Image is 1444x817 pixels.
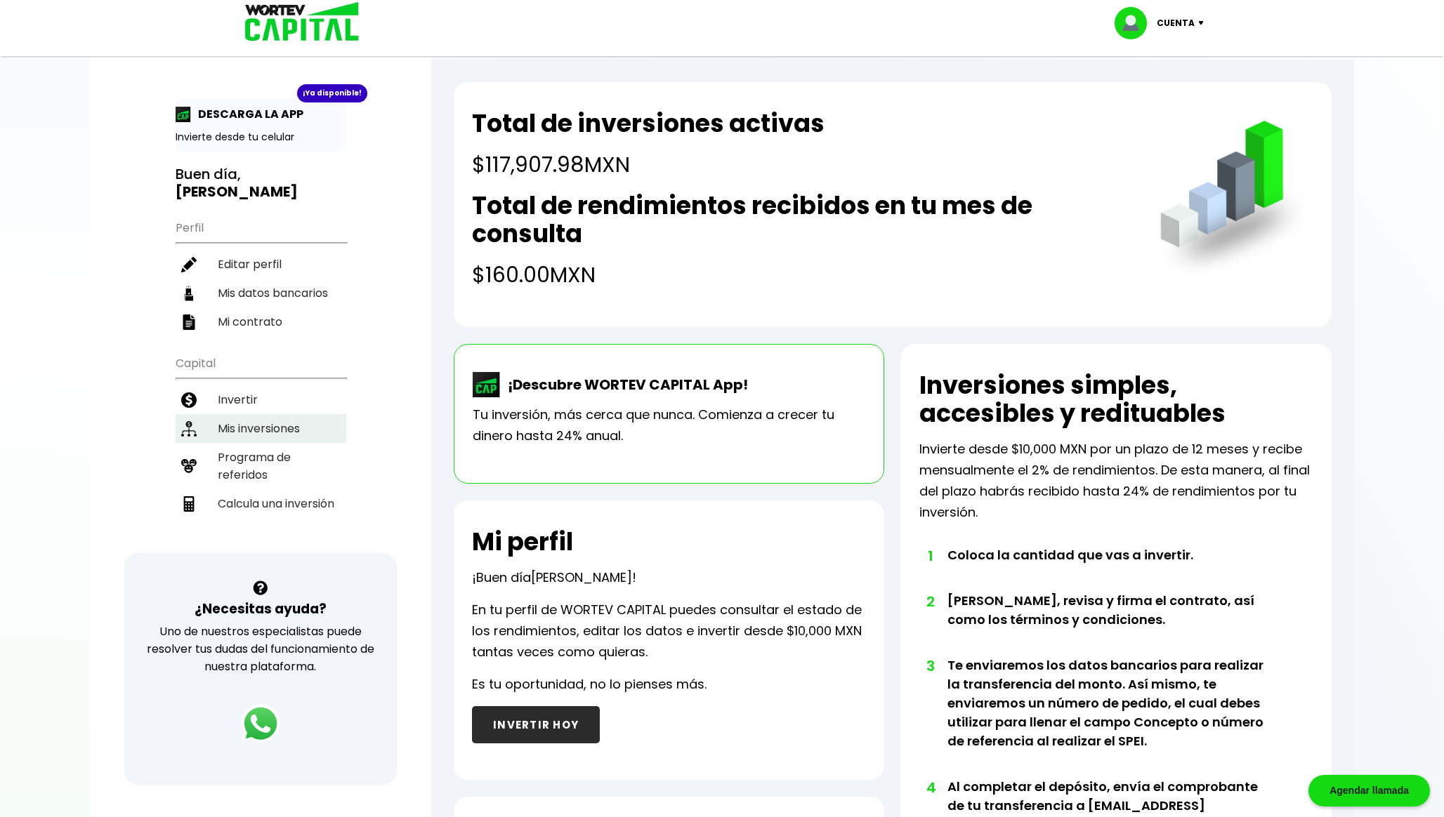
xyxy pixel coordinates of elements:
li: Te enviaremos los datos bancarios para realizar la transferencia del monto. Así mismo, te enviare... [947,656,1274,777]
ul: Capital [176,347,346,553]
img: calculadora-icon.17d418c4.svg [181,496,197,512]
li: [PERSON_NAME], revisa y firma el contrato, así como los términos y condiciones. [947,591,1274,656]
img: grafica.516fef24.png [1154,121,1313,280]
b: [PERSON_NAME] [176,182,298,201]
a: Programa de referidos [176,443,346,489]
li: Coloca la cantidad que vas a invertir. [947,545,1274,591]
span: 4 [926,777,933,798]
img: profile-image [1115,7,1157,39]
button: INVERTIR HOY [472,706,600,743]
span: 3 [926,656,933,677]
h3: ¿Necesitas ayuda? [195,599,327,619]
div: Agendar llamada [1308,775,1430,806]
img: invertir-icon.b3b967d7.svg [181,392,197,408]
h4: $160.00 MXN [472,259,1131,291]
p: DESCARGA LA APP [191,105,303,123]
ul: Perfil [176,212,346,336]
a: Invertir [176,385,346,414]
img: contrato-icon.f2db500c.svg [181,314,197,330]
p: Tu inversión, más cerca que nunca. Comienza a crecer tu dinero hasta 24% anual. [473,404,865,446]
p: Uno de nuestros especialistas puede resolver tus dudas del funcionamiento de nuestra plataforma. [143,623,379,675]
h2: Total de rendimientos recibidos en tu mes de consulta [472,192,1131,248]
img: recomiendanos-icon.9b8e9327.svg [181,458,197,474]
h2: Mi perfil [472,528,573,556]
a: Mis inversiones [176,414,346,443]
p: En tu perfil de WORTEV CAPITAL puedes consultar el estado de los rendimientos, editar los datos e... [472,599,866,663]
div: ¡Ya disponible! [297,84,367,102]
span: 2 [926,591,933,612]
img: datos-icon.10cf9172.svg [181,286,197,301]
a: Mi contrato [176,307,346,336]
img: inversiones-icon.6695dc30.svg [181,421,197,437]
h2: Total de inversiones activas [472,109,825,138]
a: Editar perfil [176,250,346,279]
a: Calcula una inversión [176,489,346,518]
p: Es tu oportunidad, no lo pienses más. [472,674,707,695]
p: Invierte desde tu celular [176,130,346,145]
p: Cuenta [1157,13,1195,34]
img: wortev-capital-app-icon [473,372,501,397]
a: Mis datos bancarios [176,279,346,307]
img: logos_whatsapp-icon.242b2217.svg [241,704,280,743]
img: icon-down [1195,21,1214,25]
h4: $117,907.98 MXN [472,149,825,180]
span: [PERSON_NAME] [531,569,632,586]
h3: Buen día, [176,166,346,201]
img: app-icon [176,107,191,122]
p: ¡Buen día ! [472,567,636,588]
p: ¡Descubre WORTEV CAPITAL App! [501,374,748,395]
span: 1 [926,545,933,566]
img: editar-icon.952d3147.svg [181,257,197,272]
p: Invierte desde $10,000 MXN por un plazo de 12 meses y recibe mensualmente el 2% de rendimientos. ... [919,439,1313,523]
h2: Inversiones simples, accesibles y redituables [919,371,1313,427]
